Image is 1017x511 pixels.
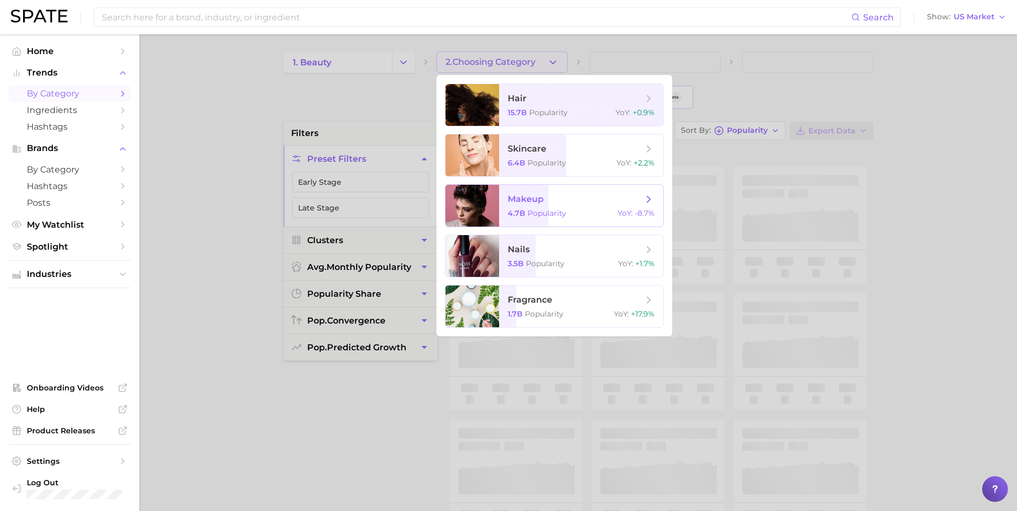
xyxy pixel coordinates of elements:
span: Help [27,404,113,414]
a: Product Releases [9,423,131,439]
span: 6.4b [508,158,525,168]
span: Popularity [528,208,566,218]
span: Popularity [526,259,565,268]
a: Settings [9,453,131,469]
span: skincare [508,144,546,154]
span: -8.7% [635,208,655,218]
a: Spotlight [9,238,131,255]
span: Popularity [529,108,568,117]
span: fragrance [508,295,552,305]
span: by Category [27,88,113,99]
span: YoY : [615,108,630,117]
span: +1.7% [635,259,655,268]
span: YoY : [618,208,633,218]
input: Search here for a brand, industry, or ingredient [101,8,851,26]
button: Brands [9,140,131,156]
button: ShowUS Market [924,10,1009,24]
span: Posts [27,198,113,208]
span: +0.9% [633,108,655,117]
span: Popularity [525,309,563,319]
a: My Watchlist [9,216,131,233]
span: Show [927,14,951,20]
span: Log Out [27,478,122,487]
span: YoY : [617,158,632,168]
span: My Watchlist [27,220,113,230]
span: Trends [27,68,113,78]
span: hair [508,93,526,103]
span: Settings [27,456,113,466]
a: by Category [9,161,131,178]
a: Hashtags [9,118,131,135]
span: Product Releases [27,426,113,435]
span: nails [508,244,530,254]
span: Industries [27,269,113,279]
span: +2.2% [634,158,655,168]
a: Posts [9,194,131,211]
a: Onboarding Videos [9,380,131,396]
ul: 2.Choosing Category [436,75,672,336]
span: Hashtags [27,122,113,132]
span: YoY : [614,309,629,319]
span: Home [27,46,113,56]
span: 3.5b [508,259,524,268]
a: Hashtags [9,178,131,194]
span: Search [863,12,894,22]
span: Onboarding Videos [27,383,113,393]
button: Trends [9,65,131,81]
span: 4.7b [508,208,525,218]
a: Home [9,43,131,59]
span: Popularity [528,158,566,168]
span: makeup [508,194,544,204]
span: Ingredients [27,105,113,115]
span: Brands [27,144,113,153]
img: SPATE [11,10,68,22]
span: +17.9% [631,309,655,319]
span: 1.7b [508,309,523,319]
button: Industries [9,266,131,282]
span: 15.7b [508,108,527,117]
span: Spotlight [27,242,113,252]
span: Hashtags [27,181,113,191]
span: YoY : [618,259,633,268]
span: US Market [954,14,994,20]
a: Help [9,401,131,417]
a: Ingredients [9,102,131,118]
a: by Category [9,85,131,102]
a: Log out. Currently logged in with e-mail CSnow@ulta.com. [9,475,131,502]
span: by Category [27,164,113,175]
